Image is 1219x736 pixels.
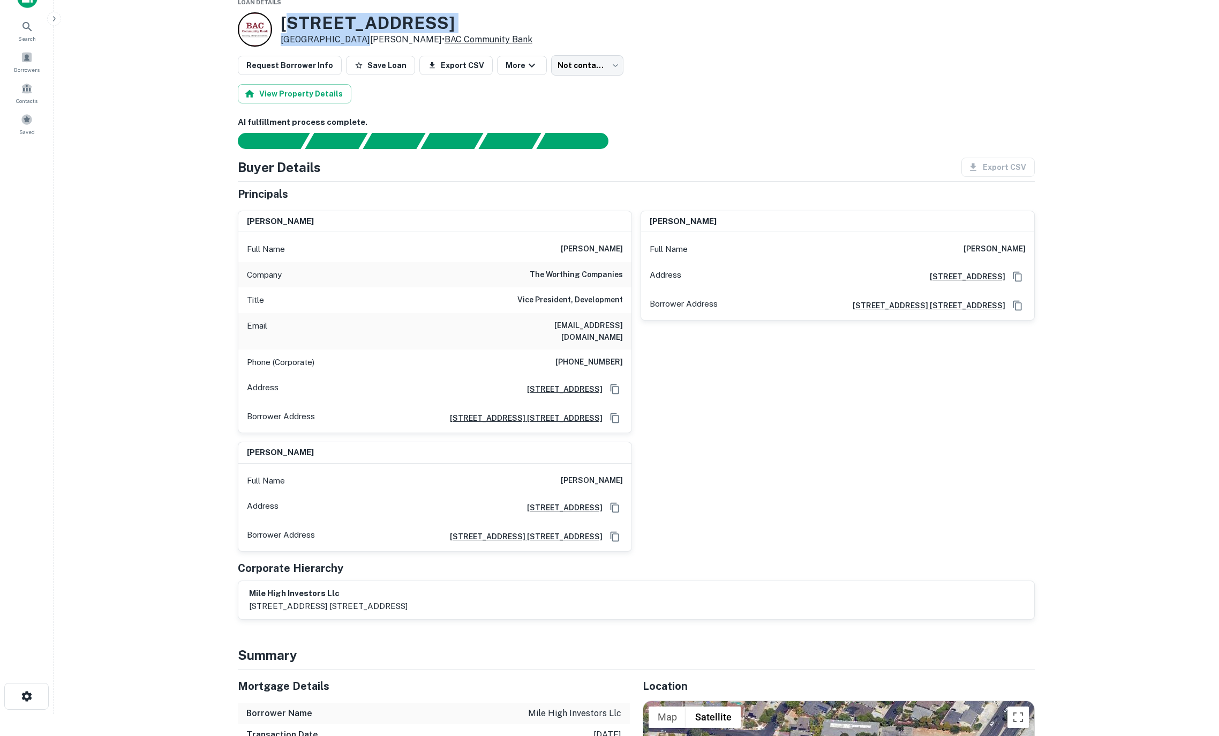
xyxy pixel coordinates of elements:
[650,269,681,285] p: Address
[441,412,603,424] a: [STREET_ADDRESS] [STREET_ADDRESS]
[247,529,315,545] p: Borrower Address
[445,34,532,44] a: BAC Community Bank
[3,16,50,45] a: Search
[844,300,1005,311] a: [STREET_ADDRESS] [STREET_ADDRESS]
[555,356,623,369] h6: [PHONE_NUMBER]
[305,133,367,149] div: Your request is received and processing...
[3,78,50,107] a: Contacts
[281,33,532,46] p: [GEOGRAPHIC_DATA][PERSON_NAME] •
[247,410,315,426] p: Borrower Address
[3,47,50,76] a: Borrowers
[14,65,40,74] span: Borrowers
[650,215,717,228] h6: [PERSON_NAME]
[238,678,630,694] h5: Mortgage Details
[247,215,314,228] h6: [PERSON_NAME]
[238,158,321,177] h4: Buyer Details
[281,13,532,33] h3: [STREET_ADDRESS]
[649,707,686,728] button: Show street map
[18,34,36,43] span: Search
[238,645,1035,665] h4: Summary
[607,529,623,545] button: Copy Address
[346,56,415,75] button: Save Loan
[247,294,264,307] p: Title
[19,128,35,136] span: Saved
[247,500,279,516] p: Address
[607,381,623,397] button: Copy Address
[643,678,1035,694] h5: Location
[561,474,623,487] h6: [PERSON_NAME]
[964,243,1026,256] h6: [PERSON_NAME]
[530,269,623,281] h6: the worthing companies
[247,356,314,369] p: Phone (Corporate)
[650,298,718,314] p: Borrower Address
[561,243,623,256] h6: [PERSON_NAME]
[238,84,351,103] button: View Property Details
[16,96,37,105] span: Contacts
[249,588,408,600] h6: mile high investors llc
[247,269,282,281] p: Company
[441,531,603,542] a: [STREET_ADDRESS] [STREET_ADDRESS]
[517,294,623,307] h6: Vice President, Development
[3,109,50,138] a: Saved
[249,600,408,613] p: [STREET_ADDRESS] [STREET_ADDRESS]
[494,319,623,343] h6: [EMAIL_ADDRESS][DOMAIN_NAME]
[420,133,483,149] div: Principals found, AI now looking for contact information...
[247,447,314,459] h6: [PERSON_NAME]
[363,133,425,149] div: Documents found, AI parsing details...
[1010,269,1026,285] button: Copy Address
[238,560,343,576] h5: Corporate Hierarchy
[419,56,493,75] button: Export CSV
[247,474,285,487] p: Full Name
[528,707,621,720] p: mile high investors llc
[607,410,623,426] button: Copy Address
[1165,650,1219,702] iframe: Chat Widget
[686,707,741,728] button: Show satellite imagery
[921,271,1005,282] a: [STREET_ADDRESS]
[1007,707,1029,728] button: Toggle fullscreen view
[650,243,688,256] p: Full Name
[225,133,305,149] div: Sending borrower request to AI...
[247,319,267,343] p: Email
[551,55,623,76] div: Not contacted
[247,243,285,256] p: Full Name
[238,56,342,75] button: Request Borrower Info
[518,502,603,514] a: [STREET_ADDRESS]
[1010,298,1026,314] button: Copy Address
[497,56,547,75] button: More
[238,116,1035,129] h6: AI fulfillment process complete.
[478,133,541,149] div: Principals found, still searching for contact information. This may take time...
[607,500,623,516] button: Copy Address
[518,383,603,395] a: [STREET_ADDRESS]
[537,133,621,149] div: AI fulfillment process complete.
[247,381,279,397] p: Address
[238,186,288,202] h5: Principals
[246,707,312,720] h6: Borrower Name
